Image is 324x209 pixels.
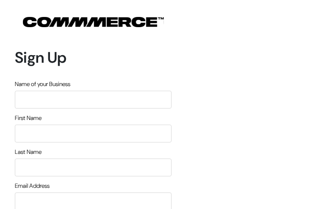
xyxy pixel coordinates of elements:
label: Email Address [15,181,50,190]
label: Last Name [15,148,42,156]
h1: Sign Up [15,48,172,67]
img: COMMMERCE [23,17,164,27]
label: First Name [15,114,42,123]
label: Name of your Business [15,80,70,89]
